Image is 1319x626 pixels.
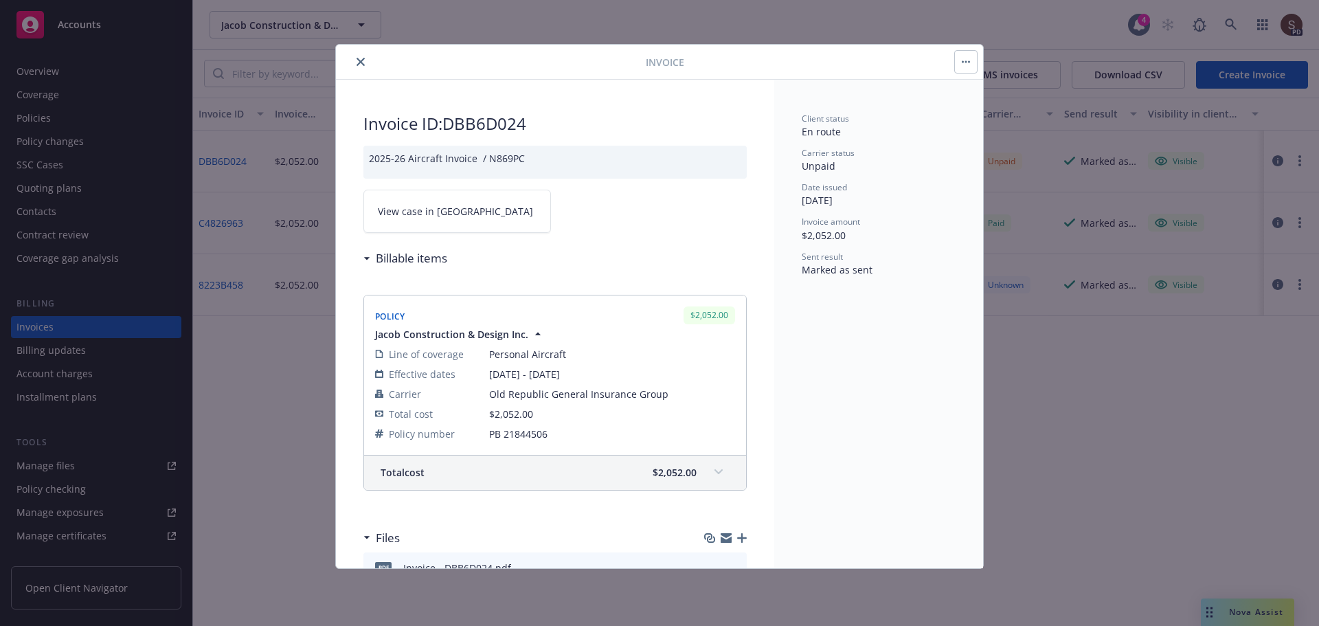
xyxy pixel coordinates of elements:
[729,561,741,575] button: preview file
[403,561,511,575] div: Invoice - DBB6D024.pdf
[376,249,447,267] h3: Billable items
[489,387,735,401] span: Old Republic General Insurance Group
[389,367,455,381] span: Effective dates
[489,347,735,361] span: Personal Aircraft
[378,204,533,219] span: View case in [GEOGRAPHIC_DATA]
[653,465,697,480] span: $2,052.00
[802,263,872,276] span: Marked as sent
[802,194,833,207] span: [DATE]
[389,387,421,401] span: Carrier
[376,529,400,547] h3: Files
[389,407,433,421] span: Total cost
[375,311,405,322] span: Policy
[802,251,843,262] span: Sent result
[375,327,545,342] button: Jacob Construction & Design Inc.
[363,190,551,233] a: View case in [GEOGRAPHIC_DATA]
[389,427,455,441] span: Policy number
[352,54,369,70] button: close
[375,327,528,342] span: Jacob Construction & Design Inc.
[802,125,841,138] span: En route
[802,147,855,159] span: Carrier status
[381,465,425,480] span: Total cost
[802,216,860,227] span: Invoice amount
[646,55,684,69] span: Invoice
[707,561,718,575] button: download file
[364,456,746,490] div: Totalcost$2,052.00
[684,306,735,324] div: $2,052.00
[363,529,400,547] div: Files
[363,146,747,179] div: 2025-26 Aircraft Invoice / N869PC
[489,407,533,421] span: $2,052.00
[802,229,846,242] span: $2,052.00
[363,249,447,267] div: Billable items
[802,181,847,193] span: Date issued
[489,427,735,441] span: PB 21844506
[489,367,735,381] span: [DATE] - [DATE]
[802,159,835,172] span: Unpaid
[363,113,747,135] h2: Invoice ID: DBB6D024
[802,113,849,124] span: Client status
[389,347,464,361] span: Line of coverage
[375,562,392,572] span: pdf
